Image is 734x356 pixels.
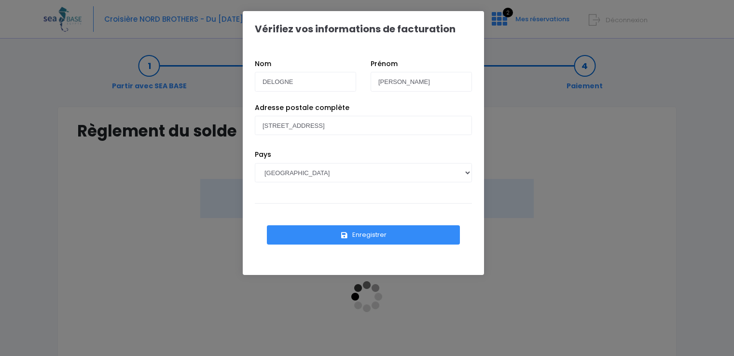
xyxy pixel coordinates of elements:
[371,59,398,69] label: Prénom
[255,23,456,35] h1: Vérifiez vos informations de facturation
[255,59,271,69] label: Nom
[255,150,271,160] label: Pays
[255,103,349,113] label: Adresse postale complète
[267,225,460,245] button: Enregistrer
